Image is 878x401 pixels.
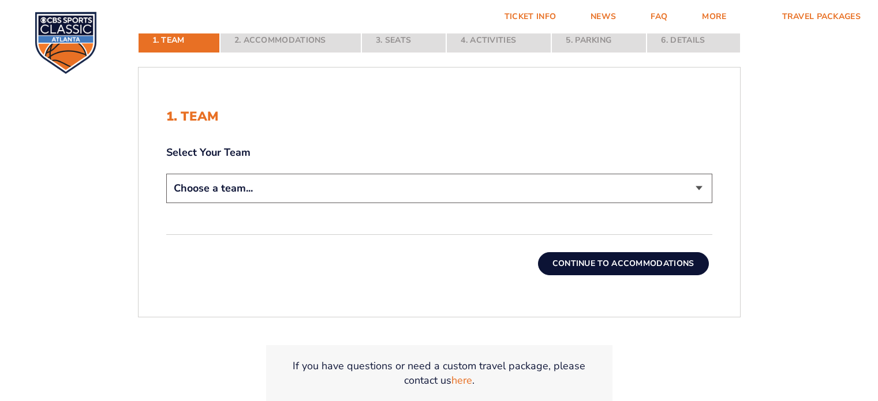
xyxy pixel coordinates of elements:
label: Select Your Team [166,145,712,160]
h2: 1. Team [166,109,712,124]
a: here [451,373,472,388]
button: Continue To Accommodations [538,252,709,275]
img: CBS Sports Classic [35,12,97,74]
p: If you have questions or need a custom travel package, please contact us . [280,359,599,388]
